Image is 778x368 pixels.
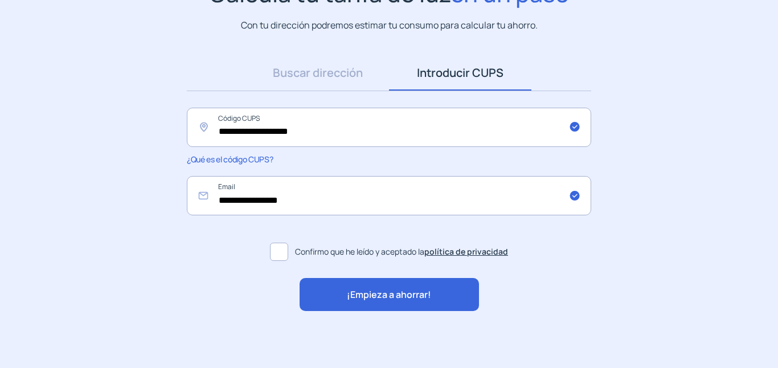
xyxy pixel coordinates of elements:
[247,55,389,91] a: Buscar dirección
[347,288,431,302] span: ¡Empieza a ahorrar!
[424,246,508,257] a: política de privacidad
[295,246,508,258] span: Confirmo que he leído y aceptado la
[241,18,538,32] p: Con tu dirección podremos estimar tu consumo para calcular tu ahorro.
[389,55,531,91] a: Introducir CUPS
[187,154,273,165] span: ¿Qué es el código CUPS?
